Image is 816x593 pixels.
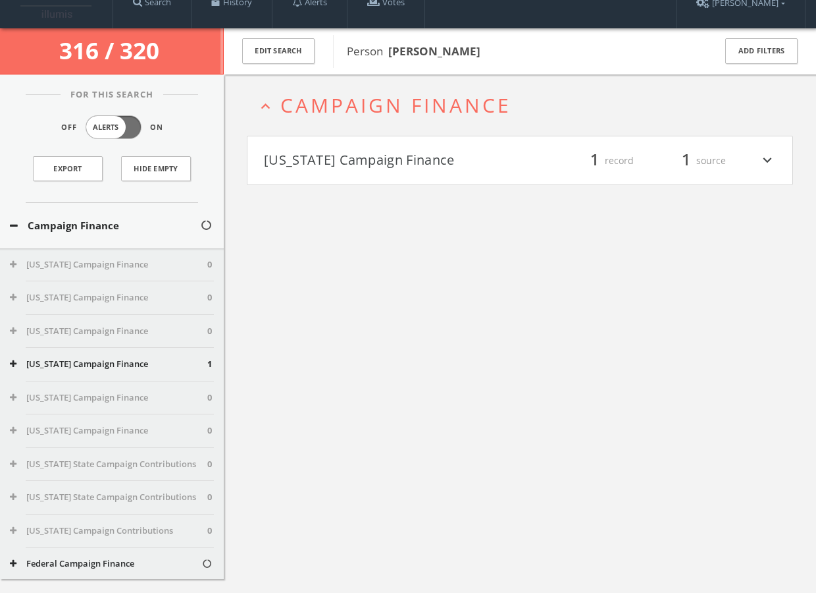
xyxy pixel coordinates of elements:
[10,424,207,438] button: [US_STATE] Campaign Finance
[10,291,207,304] button: [US_STATE] Campaign Finance
[207,491,212,504] span: 0
[61,122,77,133] span: Off
[10,458,207,471] button: [US_STATE] State Campaign Contributions
[10,391,207,405] button: [US_STATE] Campaign Finance
[33,156,103,181] a: Export
[242,38,315,64] button: Edit Search
[207,391,212,405] span: 0
[61,88,163,101] span: For This Search
[207,424,212,438] span: 0
[10,491,207,504] button: [US_STATE] State Campaign Contributions
[647,150,726,172] div: source
[264,150,520,172] button: [US_STATE] Campaign Finance
[207,258,212,271] span: 0
[121,156,191,181] button: Hide Empty
[207,358,212,371] span: 1
[280,92,511,119] span: Campaign Finance
[584,149,605,172] span: 1
[207,291,212,304] span: 0
[10,524,207,538] button: [US_STATE] Campaign Contributions
[150,122,163,133] span: On
[725,38,798,64] button: Add Filters
[10,218,200,233] button: Campaign Finance
[10,325,207,338] button: [US_STATE] Campaign Finance
[257,94,793,116] button: expand_lessCampaign Finance
[207,325,212,338] span: 0
[10,358,207,371] button: [US_STATE] Campaign Finance
[207,524,212,538] span: 0
[257,98,274,115] i: expand_less
[10,258,207,271] button: [US_STATE] Campaign Finance
[10,557,201,571] button: Federal Campaign Finance
[388,43,480,59] b: [PERSON_NAME]
[207,458,212,471] span: 0
[555,150,634,172] div: record
[759,150,776,172] i: expand_more
[347,43,480,59] span: Person
[59,35,165,66] span: 316 / 320
[676,149,696,172] span: 1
